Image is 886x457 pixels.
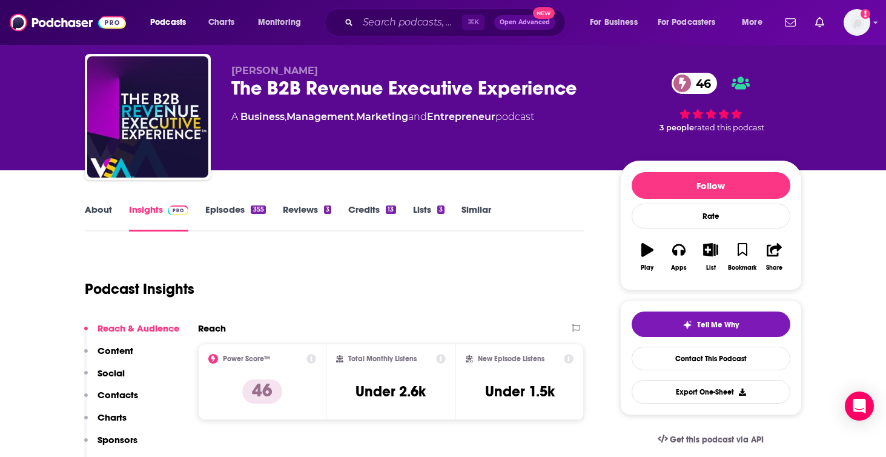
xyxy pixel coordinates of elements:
div: Search podcasts, credits, & more... [336,8,577,36]
span: and [408,111,427,122]
span: Monitoring [258,14,301,31]
span: , [354,111,356,122]
a: Charts [200,13,242,32]
p: 46 [242,379,282,404]
button: Share [758,235,790,279]
a: Get this podcast via API [648,425,774,455]
span: Get this podcast via API [670,435,764,445]
button: Follow [632,172,790,199]
span: , [285,111,286,122]
a: Reviews3 [283,204,331,232]
div: 46 3 peoplerated this podcast [620,65,802,140]
button: Open AdvancedNew [494,15,555,30]
button: open menu [650,13,733,32]
div: Rate [632,204,790,228]
p: Content [98,345,133,356]
a: About [85,204,112,232]
img: The B2B Revenue Executive Experience [87,56,208,178]
span: Logged in as cmand-c [844,9,870,36]
h1: Podcast Insights [85,280,194,298]
h2: New Episode Listens [478,355,544,363]
div: 13 [386,205,395,214]
svg: Add a profile image [861,9,870,19]
button: open menu [733,13,778,32]
span: rated this podcast [694,123,764,132]
span: 46 [684,73,717,94]
a: Management [286,111,354,122]
button: open menu [142,13,202,32]
a: Lists3 [413,204,445,232]
p: Social [98,367,125,379]
button: List [695,235,726,279]
div: Share [766,264,782,272]
a: Business [240,111,285,122]
div: Play [641,264,653,272]
button: Reach & Audience [84,322,179,345]
div: 355 [251,205,265,214]
div: 3 [324,205,331,214]
span: Open Advanced [500,19,550,25]
a: Show notifications dropdown [780,12,801,33]
input: Search podcasts, credits, & more... [358,13,462,32]
img: User Profile [844,9,870,36]
span: More [742,14,762,31]
h2: Total Monthly Listens [348,355,417,363]
a: Entrepreneur [427,111,495,122]
button: Apps [663,235,695,279]
span: ⌘ K [462,15,484,30]
button: tell me why sparkleTell Me Why [632,312,790,337]
h3: Under 1.5k [485,382,555,401]
span: For Podcasters [658,14,716,31]
img: Podchaser - Follow, Share and Rate Podcasts [10,11,126,34]
button: Play [632,235,663,279]
a: Show notifications dropdown [810,12,829,33]
div: List [706,264,716,272]
button: Show profile menu [844,9,870,36]
div: A podcast [231,110,534,124]
a: 46 [672,73,717,94]
button: Charts [84,412,127,434]
a: Similar [461,204,491,232]
span: Tell Me Why [697,320,739,330]
button: Export One-Sheet [632,380,790,404]
h2: Power Score™ [223,355,270,363]
a: Episodes355 [205,204,265,232]
button: Social [84,367,125,390]
img: Podchaser Pro [168,205,189,215]
p: Reach & Audience [98,322,179,334]
p: Sponsors [98,434,137,445]
h2: Reach [198,322,226,334]
p: Charts [98,412,127,423]
button: open menu [581,13,653,32]
h3: Under 2.6k [355,382,426,401]
button: Content [84,345,133,367]
span: For Business [590,14,638,31]
button: Contacts [84,389,138,412]
span: [PERSON_NAME] [231,65,318,76]
span: 3 people [660,123,694,132]
span: Charts [208,14,234,31]
a: InsightsPodchaser Pro [129,204,189,232]
span: Podcasts [150,14,186,31]
p: Contacts [98,389,138,401]
button: Sponsors [84,434,137,456]
a: Contact This Podcast [632,347,790,370]
a: Marketing [356,111,408,122]
div: Bookmark [728,264,756,272]
button: Bookmark [727,235,758,279]
a: Credits13 [348,204,395,232]
span: New [533,7,555,19]
div: Open Intercom Messenger [845,392,874,421]
button: open menu [250,13,317,32]
div: 3 [437,205,445,214]
div: Apps [671,264,687,272]
img: tell me why sparkle [683,320,692,330]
